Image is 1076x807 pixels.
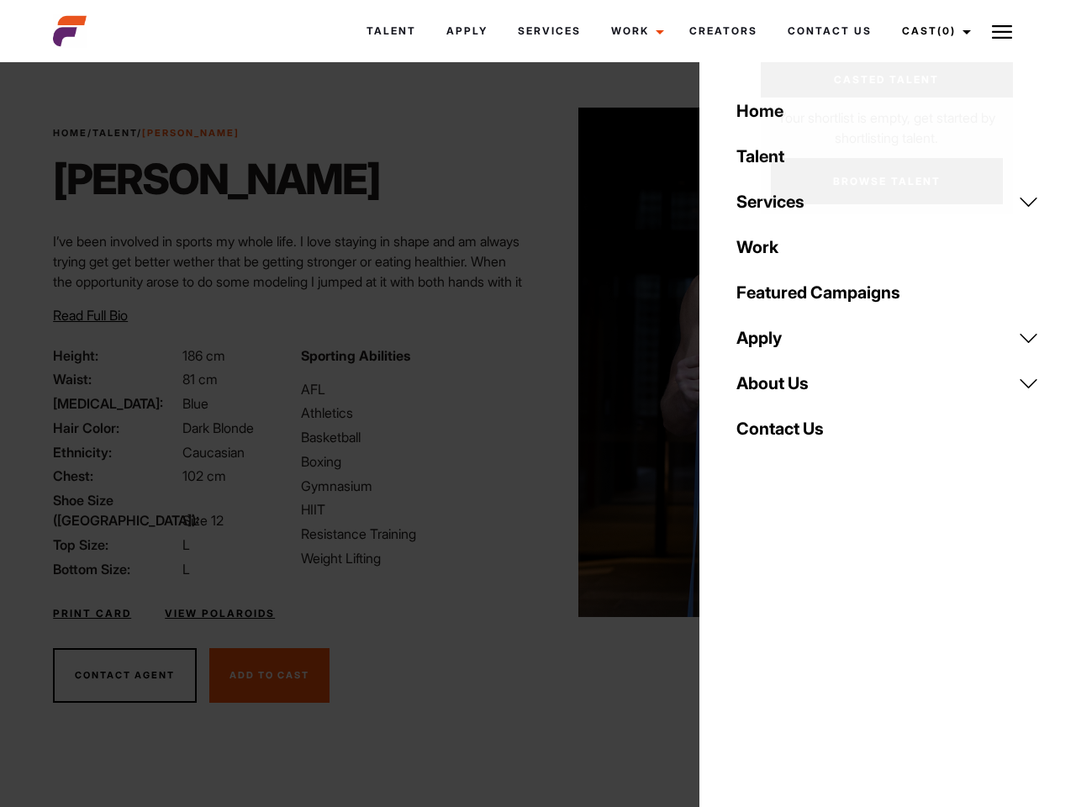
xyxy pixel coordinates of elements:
[992,22,1012,42] img: Burger icon
[301,379,528,399] li: AFL
[301,476,528,496] li: Gymnasium
[301,499,528,520] li: HIIT
[209,648,330,704] button: Add To Cast
[431,8,503,54] a: Apply
[53,442,179,462] span: Ethnicity:
[182,512,224,529] span: Size 12
[596,8,674,54] a: Work
[53,648,197,704] button: Contact Agent
[53,345,179,366] span: Height:
[674,8,773,54] a: Creators
[726,315,1049,361] a: Apply
[301,347,410,364] strong: Sporting Abilities
[761,98,1013,148] p: Your shortlist is empty, get started by shortlisting talent.
[92,127,137,139] a: Talent
[503,8,596,54] a: Services
[937,24,956,37] span: (0)
[53,154,380,204] h1: [PERSON_NAME]
[182,536,190,553] span: L
[301,451,528,472] li: Boxing
[53,466,179,486] span: Chest:
[53,126,240,140] span: / /
[301,427,528,447] li: Basketball
[229,669,309,681] span: Add To Cast
[53,231,528,372] p: I’ve been involved in sports my whole life. I love staying in shape and am always trying get get ...
[182,419,254,436] span: Dark Blonde
[773,8,887,54] a: Contact Us
[182,561,190,578] span: L
[53,606,131,621] a: Print Card
[726,270,1049,315] a: Featured Campaigns
[301,403,528,423] li: Athletics
[351,8,431,54] a: Talent
[53,369,179,389] span: Waist:
[182,395,208,412] span: Blue
[726,224,1049,270] a: Work
[726,179,1049,224] a: Services
[182,444,245,461] span: Caucasian
[726,361,1049,406] a: About Us
[182,467,226,484] span: 102 cm
[182,347,225,364] span: 186 cm
[771,158,1003,204] a: Browse Talent
[53,14,87,48] img: cropped-aefm-brand-fav-22-square.png
[53,490,179,530] span: Shoe Size ([GEOGRAPHIC_DATA]):
[53,535,179,555] span: Top Size:
[726,134,1049,179] a: Talent
[301,548,528,568] li: Weight Lifting
[726,406,1049,451] a: Contact Us
[142,127,240,139] strong: [PERSON_NAME]
[182,371,218,388] span: 81 cm
[726,88,1049,134] a: Home
[301,524,528,544] li: Resistance Training
[53,393,179,414] span: [MEDICAL_DATA]:
[53,127,87,139] a: Home
[887,8,981,54] a: Cast(0)
[53,307,128,324] span: Read Full Bio
[761,62,1013,98] a: Casted Talent
[53,559,179,579] span: Bottom Size:
[165,606,275,621] a: View Polaroids
[53,305,128,325] button: Read Full Bio
[53,418,179,438] span: Hair Color:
